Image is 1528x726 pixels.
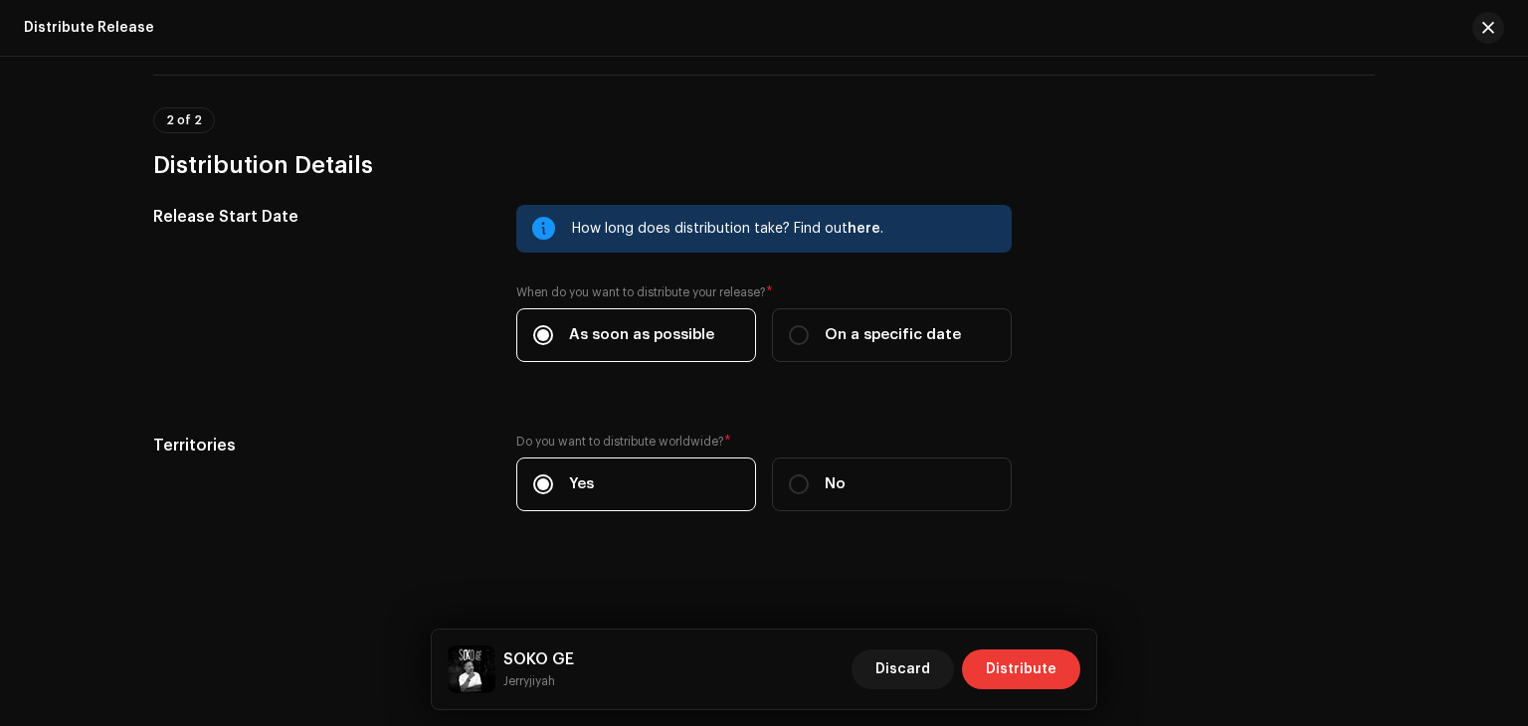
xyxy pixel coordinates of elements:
label: When do you want to distribute your release? [516,284,1012,300]
span: On a specific date [825,324,961,346]
span: As soon as possible [569,324,714,346]
label: Do you want to distribute worldwide? [516,434,1012,450]
span: Discard [875,649,930,689]
span: Yes [569,473,594,495]
span: Distribute [986,649,1056,689]
span: here [848,222,880,236]
h5: Territories [153,434,484,457]
div: Distribute Release [24,20,154,36]
small: SOKO GE [503,671,574,691]
h3: Distribution Details [153,149,1375,181]
span: No [825,473,846,495]
img: 8e26506d-a538-49f6-a905-70112da3511b [448,645,495,693]
button: Discard [852,649,954,689]
button: Distribute [962,649,1080,689]
div: How long does distribution take? Find out . [572,217,996,241]
span: 2 of 2 [166,114,202,126]
h5: SOKO GE [503,647,574,671]
h5: Release Start Date [153,205,484,229]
